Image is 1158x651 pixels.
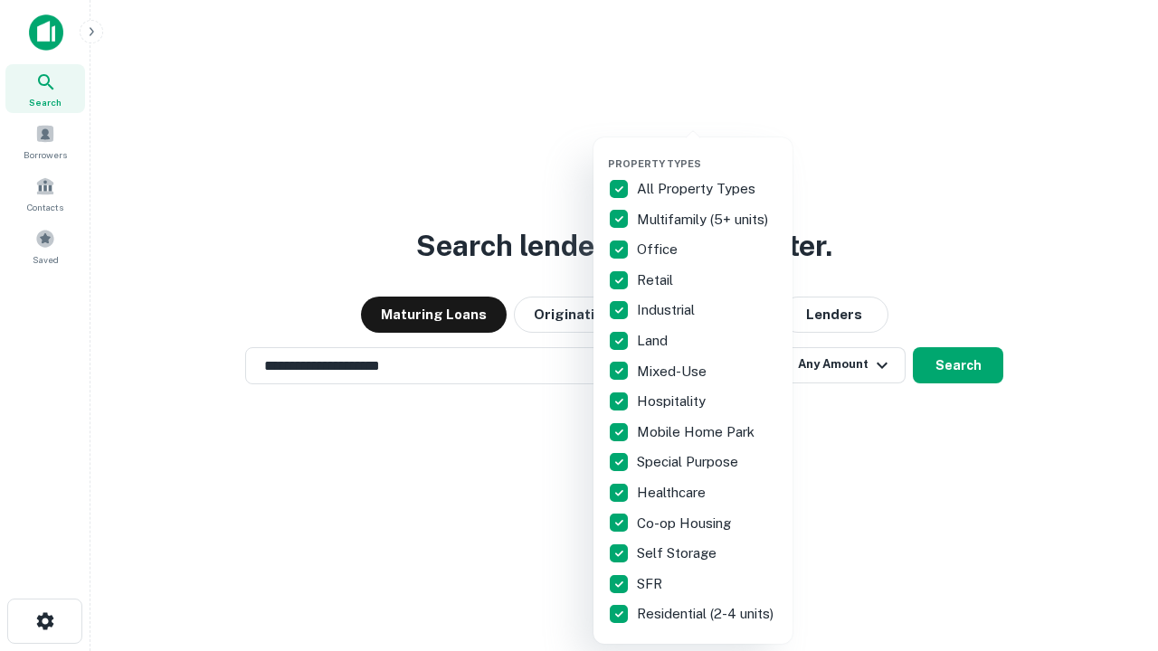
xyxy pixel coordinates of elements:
p: Hospitality [637,391,709,412]
p: Industrial [637,299,698,321]
p: Healthcare [637,482,709,504]
p: Land [637,330,671,352]
p: Retail [637,269,677,291]
p: Multifamily (5+ units) [637,209,772,231]
p: SFR [637,573,666,595]
p: Special Purpose [637,451,742,473]
p: Office [637,239,681,260]
p: Residential (2-4 units) [637,603,777,625]
p: Self Storage [637,542,720,564]
p: All Property Types [637,178,759,200]
p: Mobile Home Park [637,421,758,443]
p: Co-op Housing [637,513,735,534]
iframe: Chat Widget [1068,506,1158,593]
p: Mixed-Use [637,361,710,382]
span: Property Types [608,158,701,169]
